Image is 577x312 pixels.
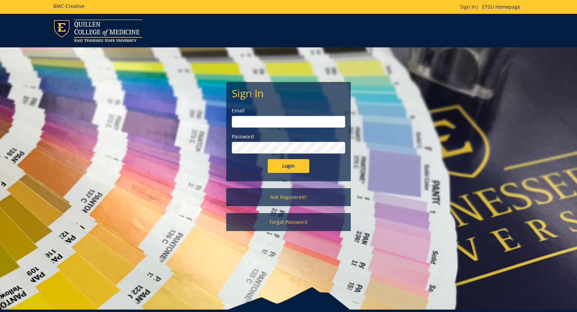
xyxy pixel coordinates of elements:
a: Forgot Password [226,213,351,231]
input: Login [268,159,309,173]
a: Sign In [460,3,476,10]
img: ETSU logo [53,19,142,42]
label: Password [232,133,345,140]
h5: BMC Creative [53,3,84,9]
p: | [460,3,524,10]
h2: Sign In [232,88,345,99]
a: ETSU Homepage [479,3,524,10]
label: Email [232,107,345,114]
a: Not Registered? [226,188,351,206]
